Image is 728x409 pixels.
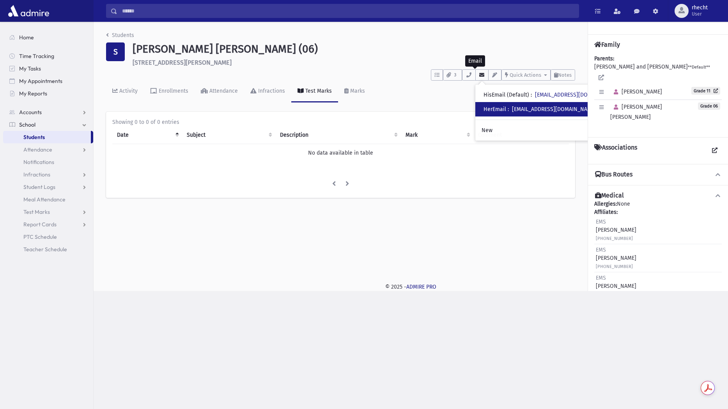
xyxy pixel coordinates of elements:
[692,5,708,11] span: rhecht
[3,118,93,131] a: School
[3,106,93,118] a: Accounts
[443,69,462,81] button: 3
[594,200,722,384] div: None
[19,78,62,85] span: My Appointments
[291,81,338,102] a: Test Marks
[349,88,365,94] div: Marks
[133,59,575,66] h6: [STREET_ADDRESS][PERSON_NAME]
[692,11,708,17] span: User
[23,159,54,166] span: Notifications
[275,126,400,144] th: Description: activate to sort column ascending
[596,274,636,298] div: [PERSON_NAME]
[3,156,93,168] a: Notifications
[595,171,632,179] h4: Bus Routes
[484,105,596,113] div: HerEmail
[484,91,619,99] div: HisEmail (Default)
[3,168,93,181] a: Infractions
[401,126,473,144] th: Mark : activate to sort column ascending
[596,246,636,270] div: [PERSON_NAME]
[106,81,144,102] a: Activity
[3,75,93,87] a: My Appointments
[610,104,662,120] span: [PERSON_NAME] [PERSON_NAME]
[558,72,572,78] span: Notes
[594,55,722,131] div: [PERSON_NAME] and [PERSON_NAME]
[596,275,606,281] span: EMS
[19,121,35,128] span: School
[23,183,55,190] span: Student Logs
[510,72,541,78] span: Quick Actions
[473,126,569,144] th: Comment
[257,88,285,94] div: Infractions
[691,87,720,95] a: Grade 11
[19,53,54,60] span: Time Tracking
[501,69,551,81] button: Quick Actions
[304,88,332,94] div: Test Marks
[3,143,93,156] a: Attendance
[3,231,93,243] a: PTC Schedule
[406,284,436,290] a: ADMIRE PRO
[23,208,50,215] span: Test Marks
[3,206,93,218] a: Test Marks
[3,62,93,75] a: My Tasks
[117,4,579,18] input: Search
[19,109,42,116] span: Accounts
[698,102,720,110] span: Grade 06
[106,42,125,61] div: S
[19,34,34,41] span: Home
[594,209,618,215] b: Affiliates:
[452,72,459,79] span: 3
[3,181,93,193] a: Student Logs
[610,88,662,95] span: [PERSON_NAME]
[6,3,51,19] img: AdmirePro
[708,144,722,158] a: View all Associations
[596,247,606,253] span: EMS
[594,171,722,179] button: Bus Routes
[535,92,619,98] a: [EMAIL_ADDRESS][DOMAIN_NAME]
[106,283,716,291] div: © 2025 -
[118,88,138,94] div: Activity
[23,171,50,178] span: Infractions
[244,81,291,102] a: Infractions
[594,41,620,48] h4: Family
[23,233,57,240] span: PTC Schedule
[594,192,722,200] button: Medical
[531,92,532,98] span: :
[551,69,575,81] button: Notes
[112,126,182,144] th: Date: activate to sort column descending
[106,31,134,42] nav: breadcrumb
[512,106,596,113] a: [EMAIL_ADDRESS][DOMAIN_NAME]
[133,42,575,56] h1: [PERSON_NAME] [PERSON_NAME] (06)
[465,55,485,67] div: Email
[594,55,614,62] b: Parents:
[596,219,606,225] span: EMS
[3,243,93,256] a: Teacher Schedule
[19,65,41,72] span: My Tasks
[596,218,636,242] div: [PERSON_NAME]
[3,50,93,62] a: Time Tracking
[182,126,275,144] th: Subject: activate to sort column ascending
[3,193,93,206] a: Meal Attendance
[3,31,93,44] a: Home
[596,236,633,241] small: [PHONE_NUMBER]
[3,218,93,231] a: Report Cards
[23,196,66,203] span: Meal Attendance
[594,144,637,158] h4: Associations
[594,201,617,207] b: Allergies:
[157,88,188,94] div: Enrollments
[3,87,93,100] a: My Reports
[23,146,52,153] span: Attendance
[23,221,57,228] span: Report Cards
[112,118,569,126] div: Showing 0 to 0 of 0 entries
[23,134,45,141] span: Students
[475,123,625,138] a: New
[596,264,633,269] small: [PHONE_NUMBER]
[195,81,244,102] a: Attendance
[19,90,47,97] span: My Reports
[338,81,371,102] a: Marks
[106,32,134,39] a: Students
[208,88,238,94] div: Attendance
[144,81,195,102] a: Enrollments
[112,144,569,162] td: No data available in table
[595,192,624,200] h4: Medical
[508,106,509,113] span: :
